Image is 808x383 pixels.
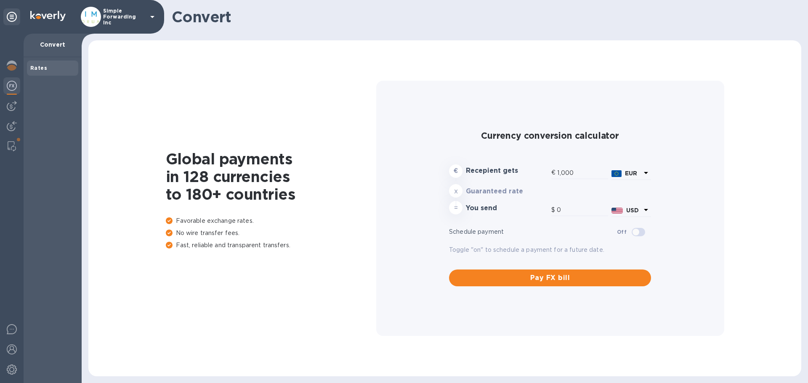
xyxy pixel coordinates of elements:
b: Off [617,229,627,235]
div: x [449,184,462,198]
h1: Convert [172,8,795,26]
input: Amount [557,204,608,217]
input: Amount [557,166,608,179]
p: Schedule payment [449,227,617,236]
p: Simple Forwarding Inc [103,8,145,26]
div: = [449,201,462,214]
p: Fast, reliable and transparent transfers. [166,241,376,250]
div: Unpin categories [3,8,20,25]
img: Foreign exchange [7,81,17,91]
strong: € [454,167,458,174]
img: USD [611,208,623,214]
h3: Recepient gets [466,167,548,175]
b: Rates [30,65,47,71]
p: Toggle "on" to schedule a payment for a future date. [449,246,651,254]
h2: Currency conversion calculator [449,130,651,141]
b: EUR [625,170,637,177]
div: $ [551,204,557,217]
div: € [551,166,557,179]
img: Logo [30,11,66,21]
span: Pay FX bill [456,273,644,283]
h1: Global payments in 128 currencies to 180+ countries [166,150,376,203]
p: Favorable exchange rates. [166,217,376,225]
b: USD [626,207,639,214]
h3: You send [466,204,548,212]
button: Pay FX bill [449,269,651,286]
h3: Guaranteed rate [466,188,548,195]
p: Convert [30,40,75,49]
p: No wire transfer fees. [166,229,376,238]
